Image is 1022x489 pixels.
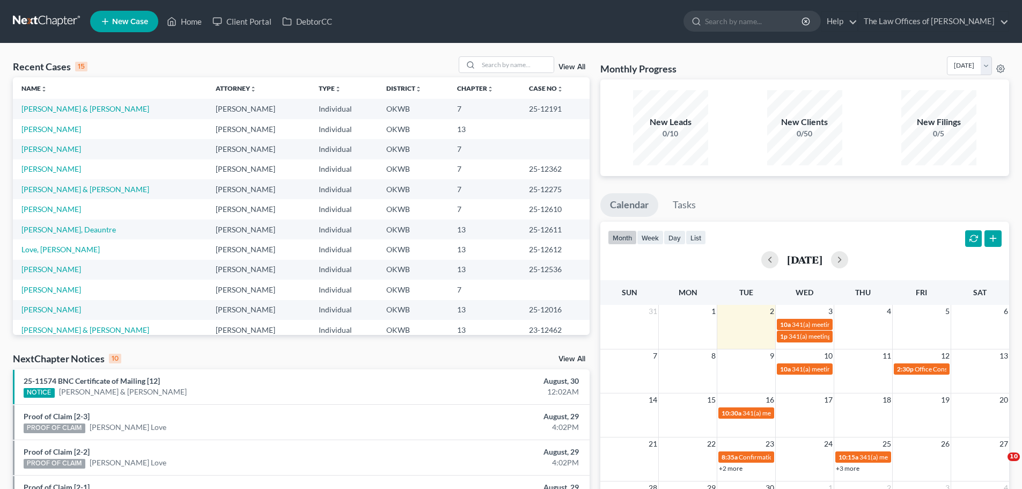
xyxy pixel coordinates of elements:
[277,12,337,31] a: DebtorCC
[448,239,520,259] td: 13
[520,300,590,320] td: 25-12016
[705,11,803,31] input: Search by name...
[21,325,149,334] a: [PERSON_NAME] & [PERSON_NAME]
[90,457,166,468] a: [PERSON_NAME] Love
[520,239,590,259] td: 25-12612
[686,230,706,245] button: list
[839,453,858,461] span: 10:15a
[823,393,834,406] span: 17
[722,453,738,461] span: 8:35a
[207,300,310,320] td: [PERSON_NAME]
[706,393,717,406] span: 15
[310,179,378,199] td: Individual
[41,86,47,92] i: unfold_more
[881,393,892,406] span: 18
[1003,305,1009,318] span: 6
[448,119,520,139] td: 13
[448,320,520,340] td: 13
[787,254,822,265] h2: [DATE]
[448,139,520,159] td: 7
[648,437,658,450] span: 21
[401,411,579,422] div: August, 29
[378,119,448,139] td: OKWB
[310,139,378,159] td: Individual
[901,128,976,139] div: 0/5
[21,185,149,194] a: [PERSON_NAME] & [PERSON_NAME]
[448,260,520,280] td: 13
[664,230,686,245] button: day
[600,193,658,217] a: Calendar
[335,86,341,92] i: unfold_more
[897,365,914,373] span: 2:30p
[378,179,448,199] td: OKWB
[378,320,448,340] td: OKWB
[940,393,951,406] span: 19
[21,164,81,173] a: [PERSON_NAME]
[21,125,81,134] a: [PERSON_NAME]
[448,99,520,119] td: 7
[24,376,160,385] a: 25-11574 BNC Certificate of Mailing [12]
[13,60,87,73] div: Recent Cases
[558,355,585,363] a: View All
[520,179,590,199] td: 25-12275
[207,119,310,139] td: [PERSON_NAME]
[310,119,378,139] td: Individual
[448,280,520,300] td: 7
[216,84,256,92] a: Attorneyunfold_more
[310,99,378,119] td: Individual
[742,409,846,417] span: 341(a) meeting for [PERSON_NAME]
[836,464,859,472] a: +3 more
[881,349,892,362] span: 11
[319,84,341,92] a: Typeunfold_more
[796,288,813,297] span: Wed
[378,99,448,119] td: OKWB
[378,199,448,219] td: OKWB
[378,260,448,280] td: OKWB
[448,199,520,219] td: 7
[767,128,842,139] div: 0/50
[401,386,579,397] div: 12:02AM
[310,260,378,280] td: Individual
[739,288,753,297] span: Tue
[24,388,55,398] div: NOTICE
[378,280,448,300] td: OKWB
[207,320,310,340] td: [PERSON_NAME]
[448,159,520,179] td: 7
[207,260,310,280] td: [PERSON_NAME]
[940,437,951,450] span: 26
[710,305,717,318] span: 1
[706,437,717,450] span: 22
[622,288,637,297] span: Sun
[792,365,952,373] span: 341(a) meeting for [PERSON_NAME] & [PERSON_NAME]
[944,305,951,318] span: 5
[310,300,378,320] td: Individual
[207,159,310,179] td: [PERSON_NAME]
[448,220,520,239] td: 13
[792,320,895,329] span: 341(a) meeting for [PERSON_NAME]
[520,260,590,280] td: 25-12536
[823,349,834,362] span: 10
[207,239,310,259] td: [PERSON_NAME]
[557,86,563,92] i: unfold_more
[780,332,788,340] span: 1p
[378,239,448,259] td: OKWB
[21,205,81,214] a: [PERSON_NAME]
[21,285,81,294] a: [PERSON_NAME]
[858,12,1009,31] a: The Law Offices of [PERSON_NAME]
[881,437,892,450] span: 25
[520,320,590,340] td: 23-12462
[529,84,563,92] a: Case Nounfold_more
[401,422,579,433] div: 4:02PM
[24,424,85,433] div: PROOF OF CLAIM
[764,393,775,406] span: 16
[600,62,677,75] h3: Monthly Progress
[608,230,637,245] button: month
[827,305,834,318] span: 3
[21,265,81,274] a: [PERSON_NAME]
[207,199,310,219] td: [PERSON_NAME]
[1008,452,1020,461] span: 10
[633,116,708,128] div: New Leads
[207,179,310,199] td: [PERSON_NAME]
[973,288,987,297] span: Sat
[722,409,741,417] span: 10:30a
